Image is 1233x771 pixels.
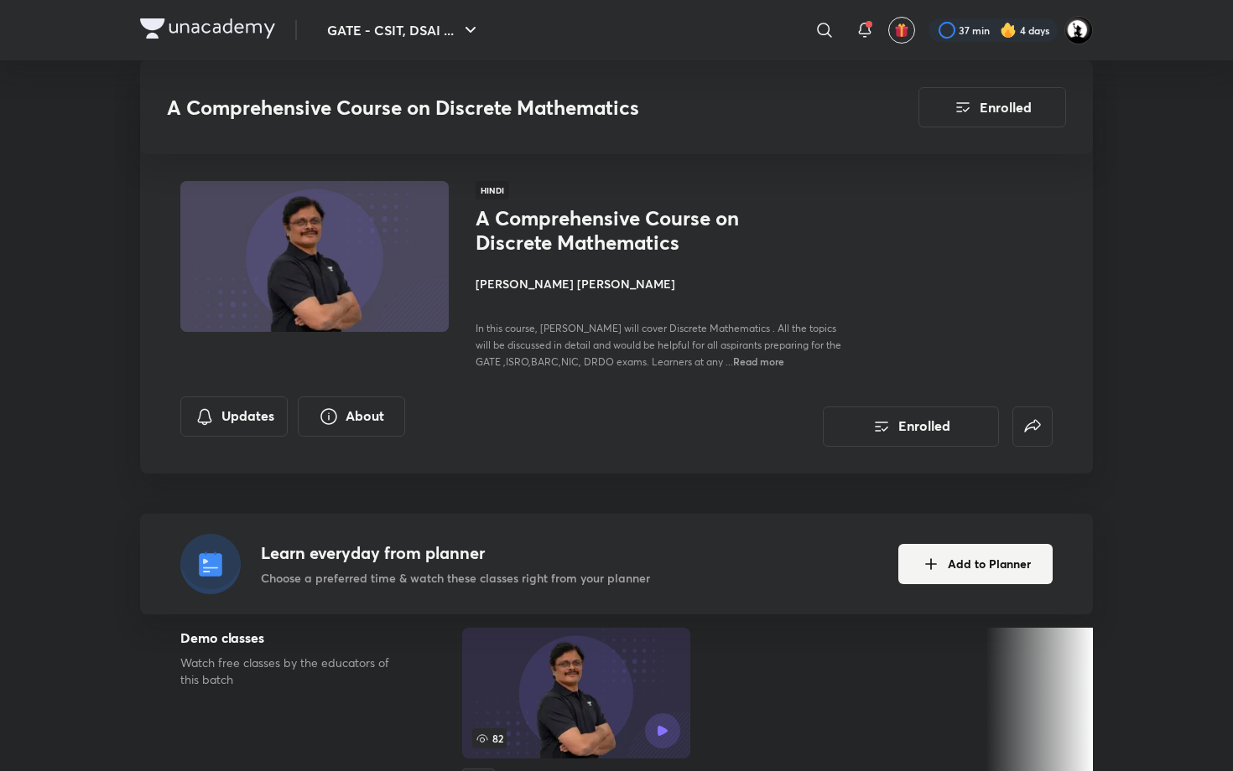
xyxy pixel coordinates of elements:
[898,544,1053,584] button: Add to Planner
[918,87,1066,127] button: Enrolled
[261,541,650,566] h4: Learn everyday from planner
[298,396,405,437] button: About
[476,181,509,199] span: Hindi
[476,275,851,292] h4: [PERSON_NAME] [PERSON_NAME]
[1012,406,1053,447] button: false
[476,322,841,368] span: In this course, [PERSON_NAME] will cover Discrete Mathematics . All the topics will be discussed ...
[140,18,275,39] img: Company Logo
[472,728,507,748] span: 82
[1000,22,1017,39] img: streak
[1064,16,1093,44] img: AMAN SHARMA
[476,206,750,255] h1: A Comprehensive Course on Discrete Mathematics
[140,18,275,43] a: Company Logo
[180,628,408,648] h5: Demo classes
[180,655,408,688] p: Watch free classes by the educators of this batch
[733,354,784,368] span: Read more
[180,396,288,437] button: Updates
[167,96,824,120] h3: A Comprehensive Course on Discrete Mathematics
[823,406,999,447] button: Enrolled
[888,17,915,44] button: avatar
[178,179,451,334] img: Thumbnail
[317,13,491,47] button: GATE - CSIT, DSAI ...
[894,23,909,38] img: avatar
[261,569,650,587] p: Choose a preferred time & watch these classes right from your planner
